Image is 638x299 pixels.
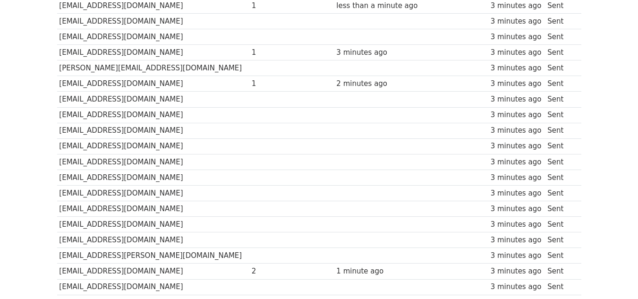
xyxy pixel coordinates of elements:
div: 3 minutes ago [491,78,543,89]
div: 2 minutes ago [336,78,420,89]
div: 3 minutes ago [491,110,543,120]
td: [EMAIL_ADDRESS][DOMAIN_NAME] [57,201,249,217]
td: [EMAIL_ADDRESS][DOMAIN_NAME] [57,123,249,138]
td: Sent [545,29,576,45]
td: [EMAIL_ADDRESS][DOMAIN_NAME] [57,13,249,29]
td: [EMAIL_ADDRESS][DOMAIN_NAME] [57,217,249,232]
div: 3 minutes ago [491,94,543,105]
td: Sent [545,217,576,232]
td: Sent [545,123,576,138]
td: Sent [545,264,576,279]
div: 3 minutes ago [491,282,543,292]
td: [EMAIL_ADDRESS][DOMAIN_NAME] [57,138,249,154]
td: Sent [545,185,576,201]
div: 3 minutes ago [491,250,543,261]
td: [EMAIL_ADDRESS][DOMAIN_NAME] [57,185,249,201]
div: 3 minutes ago [491,63,543,74]
td: Sent [545,76,576,92]
td: [EMAIL_ADDRESS][DOMAIN_NAME] [57,170,249,185]
div: 1 [252,47,290,58]
div: 3 minutes ago [491,204,543,214]
td: Sent [545,92,576,107]
td: [EMAIL_ADDRESS][DOMAIN_NAME] [57,92,249,107]
div: 3 minutes ago [491,188,543,199]
td: [EMAIL_ADDRESS][DOMAIN_NAME] [57,232,249,248]
div: 1 [252,78,290,89]
div: 3 minutes ago [491,157,543,168]
td: [EMAIL_ADDRESS][DOMAIN_NAME] [57,29,249,45]
td: [EMAIL_ADDRESS][PERSON_NAME][DOMAIN_NAME] [57,248,249,264]
td: Sent [545,13,576,29]
td: Sent [545,60,576,76]
div: 3 minutes ago [336,47,420,58]
td: [EMAIL_ADDRESS][DOMAIN_NAME] [57,154,249,170]
div: 3 minutes ago [491,219,543,230]
div: 3 minutes ago [491,47,543,58]
div: less than a minute ago [336,0,420,11]
div: 3 minutes ago [491,141,543,152]
td: Sent [545,138,576,154]
td: Sent [545,45,576,60]
div: 3 minutes ago [491,0,543,11]
td: Sent [545,201,576,217]
td: Sent [545,154,576,170]
td: Sent [545,232,576,248]
td: [EMAIL_ADDRESS][DOMAIN_NAME] [57,279,249,295]
div: 3 minutes ago [491,16,543,27]
td: [EMAIL_ADDRESS][DOMAIN_NAME] [57,264,249,279]
td: Sent [545,170,576,185]
div: 3 minutes ago [491,172,543,183]
div: 1 [252,0,290,11]
div: 3 minutes ago [491,32,543,43]
td: Sent [545,248,576,264]
div: 3 minutes ago [491,266,543,277]
td: [EMAIL_ADDRESS][DOMAIN_NAME] [57,107,249,123]
td: [EMAIL_ADDRESS][DOMAIN_NAME] [57,45,249,60]
td: Sent [545,107,576,123]
div: Widget de chat [591,254,638,299]
iframe: Chat Widget [591,254,638,299]
div: 2 [252,266,290,277]
div: 3 minutes ago [491,235,543,246]
td: [PERSON_NAME][EMAIL_ADDRESS][DOMAIN_NAME] [57,60,249,76]
div: 3 minutes ago [491,125,543,136]
td: [EMAIL_ADDRESS][DOMAIN_NAME] [57,76,249,92]
div: 1 minute ago [336,266,420,277]
td: Sent [545,279,576,295]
